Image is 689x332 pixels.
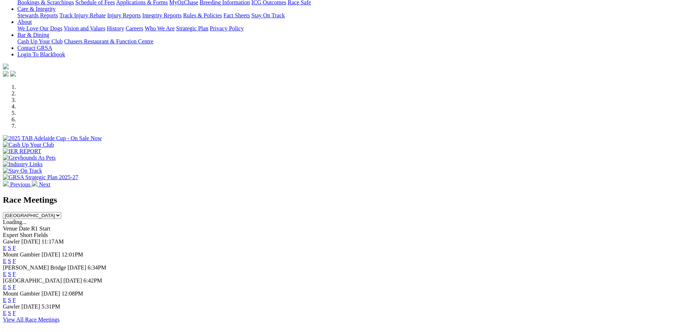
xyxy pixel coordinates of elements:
a: Vision and Values [64,25,105,31]
a: Previous [3,181,32,187]
a: F [13,310,16,316]
a: F [13,284,16,290]
span: [PERSON_NAME] Bridge [3,264,66,271]
a: F [13,271,16,277]
a: About [17,19,32,25]
span: Mount Gambier [3,251,40,258]
span: Date [19,225,30,232]
a: Stewards Reports [17,12,58,18]
span: 12:08PM [61,290,83,297]
a: Privacy Policy [210,25,244,31]
a: S [8,245,11,251]
span: Venue [3,225,17,232]
a: Strategic Plan [176,25,208,31]
a: E [3,271,7,277]
span: 11:17AM [42,238,64,245]
img: IER REPORT [3,148,41,155]
a: S [8,310,11,316]
a: Integrity Reports [142,12,182,18]
a: Who We Are [145,25,175,31]
a: Track Injury Rebate [59,12,106,18]
img: chevron-right-pager-white.svg [32,181,38,186]
div: About [17,25,686,32]
span: [GEOGRAPHIC_DATA] [3,277,62,284]
span: Next [39,181,50,187]
a: F [13,245,16,251]
span: 6:42PM [84,277,102,284]
span: [DATE] [63,277,82,284]
a: S [8,297,11,303]
img: Cash Up Your Club [3,142,54,148]
a: Chasers Restaurant & Function Centre [64,38,153,44]
div: Care & Integrity [17,12,686,19]
span: [DATE] [42,290,60,297]
span: 5:31PM [42,303,60,310]
a: Care & Integrity [17,6,56,12]
img: Industry Links [3,161,43,168]
img: 2025 TAB Adelaide Cup - On Sale Now [3,135,102,142]
span: Previous [10,181,30,187]
a: Next [32,181,50,187]
span: 6:34PM [88,264,106,271]
img: chevron-left-pager-white.svg [3,181,9,186]
a: Fact Sheets [224,12,250,18]
span: [DATE] [21,238,40,245]
a: Cash Up Your Club [17,38,63,44]
a: Login To Blackbook [17,51,65,57]
span: 12:01PM [61,251,83,258]
span: [DATE] [68,264,86,271]
a: E [3,310,7,316]
a: Contact GRSA [17,45,52,51]
span: [DATE] [42,251,60,258]
a: F [13,297,16,303]
a: F [13,258,16,264]
span: Expert [3,232,18,238]
span: Fields [34,232,48,238]
a: Bar & Dining [17,32,49,38]
a: S [8,258,11,264]
span: Gawler [3,238,20,245]
img: logo-grsa-white.png [3,64,9,69]
a: Injury Reports [107,12,141,18]
span: Mount Gambier [3,290,40,297]
a: E [3,284,7,290]
a: Careers [126,25,143,31]
h2: Race Meetings [3,195,686,205]
span: Loading... [3,219,26,225]
a: E [3,258,7,264]
a: S [8,284,11,290]
a: Rules & Policies [183,12,222,18]
a: History [107,25,124,31]
div: Bar & Dining [17,38,686,45]
span: Gawler [3,303,20,310]
img: twitter.svg [10,71,16,77]
a: E [3,245,7,251]
a: View All Race Meetings [3,316,60,323]
a: E [3,297,7,303]
span: R1 Start [31,225,50,232]
span: [DATE] [21,303,40,310]
img: Stay On Track [3,168,42,174]
img: Greyhounds As Pets [3,155,56,161]
a: We Love Our Dogs [17,25,62,31]
img: GRSA Strategic Plan 2025-27 [3,174,78,181]
a: S [8,271,11,277]
span: Short [20,232,33,238]
img: facebook.svg [3,71,9,77]
a: Stay On Track [251,12,285,18]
